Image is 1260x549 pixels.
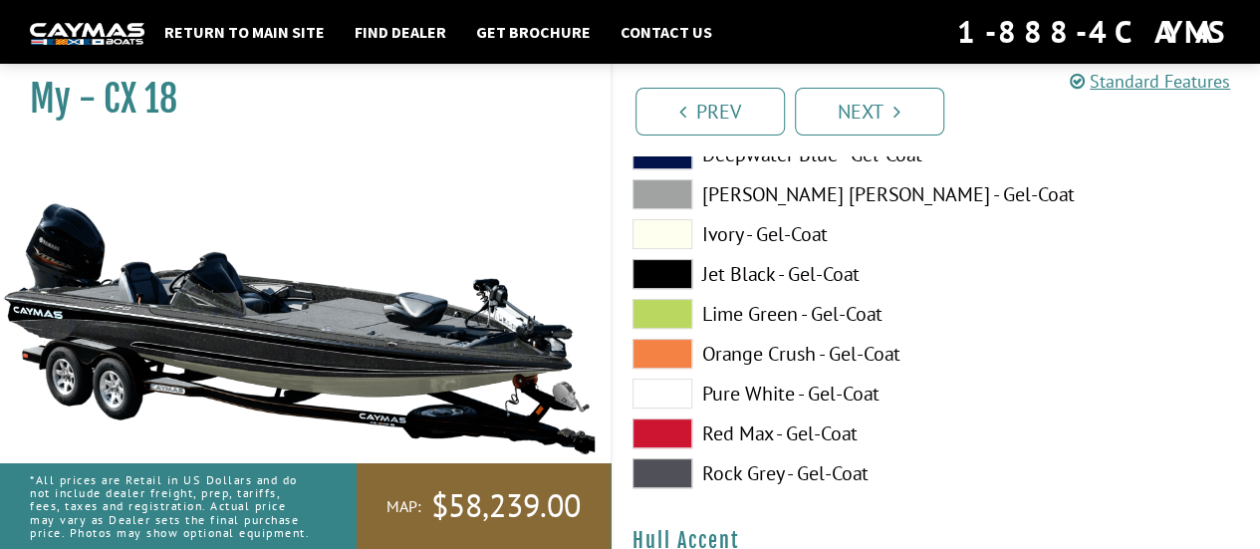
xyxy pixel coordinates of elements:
[632,418,916,448] label: Red Max - Gel-Coat
[635,88,785,136] a: Prev
[30,23,144,44] img: white-logo-c9c8dbefe5ff5ceceb0f0178aa75bf4bb51f6bca0971e226c86eb53dfe498488.png
[611,19,722,45] a: Contact Us
[357,463,611,549] a: MAP:$58,239.00
[431,485,581,527] span: $58,239.00
[632,219,916,249] label: Ivory - Gel-Coat
[632,458,916,488] label: Rock Grey - Gel-Coat
[795,88,944,136] a: Next
[345,19,456,45] a: Find Dealer
[632,379,916,409] label: Pure White - Gel-Coat
[30,463,312,549] p: *All prices are Retail in US Dollars and do not include dealer freight, prep, tariffs, fees, taxe...
[1070,70,1230,93] a: Standard Features
[466,19,601,45] a: Get Brochure
[632,179,916,209] label: [PERSON_NAME] [PERSON_NAME] - Gel-Coat
[957,10,1230,54] div: 1-888-4CAYMAS
[154,19,335,45] a: Return to main site
[632,259,916,289] label: Jet Black - Gel-Coat
[30,77,561,122] h1: My - CX 18
[632,299,916,329] label: Lime Green - Gel-Coat
[386,496,421,517] span: MAP:
[632,339,916,369] label: Orange Crush - Gel-Coat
